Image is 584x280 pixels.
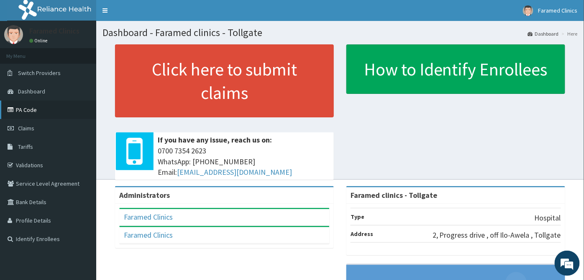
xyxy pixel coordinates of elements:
a: Faramed Clinics [124,230,173,240]
b: Administrators [119,190,170,200]
b: Address [351,230,373,238]
span: Claims [18,124,34,132]
span: Faramed Clinics [538,7,578,14]
a: Online [29,38,49,44]
li: Here [560,30,578,37]
span: 0700 7354 2623 WhatsApp: [PHONE_NUMBER] Email: [158,145,330,178]
a: [EMAIL_ADDRESS][DOMAIN_NAME] [177,167,292,177]
h1: Dashboard - Faramed clinics - Tollgate [102,27,578,38]
p: Hospital [535,213,561,223]
img: User Image [4,25,23,44]
span: Switch Providers [18,69,61,77]
a: Faramed Clinics [124,212,173,222]
a: Dashboard [528,30,559,37]
span: Tariffs [18,143,33,150]
a: How to Identify Enrollees [346,44,565,94]
b: Type [351,213,364,220]
b: If you have any issue, reach us on: [158,135,272,145]
strong: Faramed clinics - Tollgate [351,190,437,200]
p: Faramed Clinics [29,27,79,35]
img: User Image [523,5,533,16]
span: Dashboard [18,88,45,95]
p: 2, Progress drive , off Ilo-Awela , Tollgate [433,230,561,241]
a: Click here to submit claims [115,44,334,117]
